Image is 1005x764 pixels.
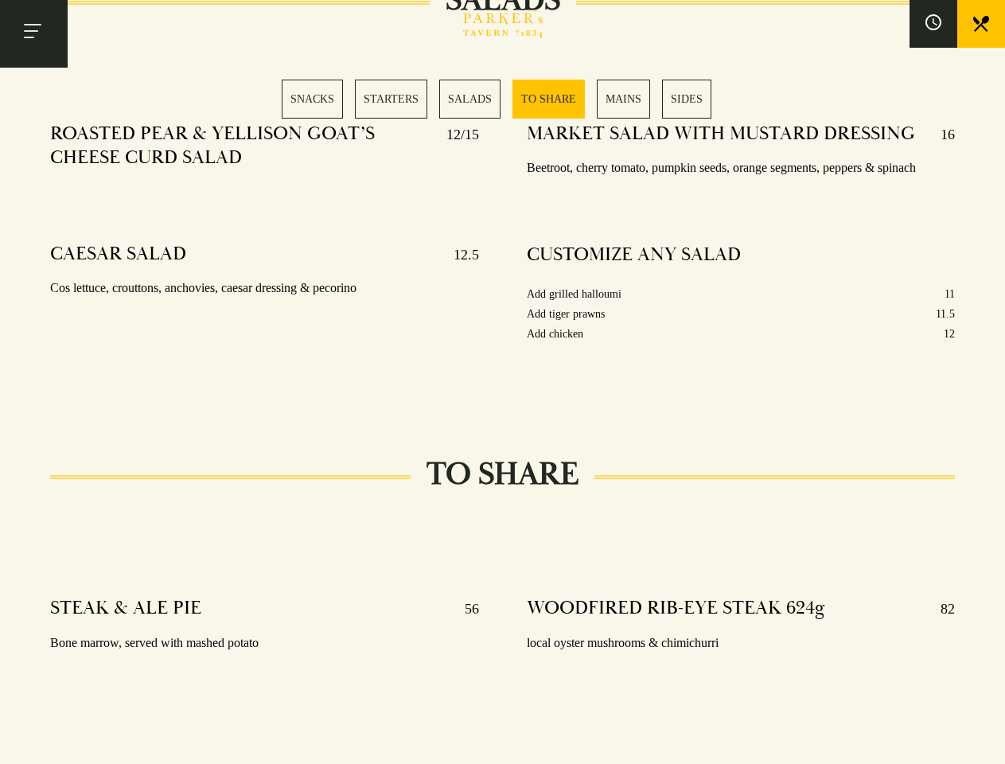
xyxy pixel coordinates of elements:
p: Add grilled halloumi [527,284,621,304]
a: 3 / 6 [439,80,501,119]
p: 56 [449,596,479,622]
p: Add chicken [527,324,583,344]
h4: WOODFIRED RIB-EYE STEAK 624g [527,596,825,622]
a: 6 / 6 [662,80,711,119]
p: local oyster mushrooms & chimichurri [527,632,955,655]
p: 12 [944,324,955,344]
p: 11.5 [936,304,955,324]
h4: CUSTOMIZE ANY SALAD [527,243,741,267]
p: 82 [925,596,955,622]
a: 5 / 6 [597,80,650,119]
p: Bone marrow, served with mashed potato [50,632,478,655]
p: Beetroot, cherry tomato, pumpkin seeds, orange segments, peppers & spinach [527,157,955,180]
p: Add tiger prawns [527,304,605,324]
h4: CAESAR SALAD [50,242,186,267]
h4: STEAK & ALE PIE [50,596,201,622]
h2: TO SHARE [411,455,594,493]
p: Cos lettuce, crouttons, anchovies, caesar dressing & pecorino [50,277,478,300]
a: 1 / 6 [282,80,343,119]
a: 2 / 6 [355,80,427,119]
a: 4 / 6 [512,80,585,119]
p: 12.5 [438,242,479,267]
p: 11 [945,284,955,304]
